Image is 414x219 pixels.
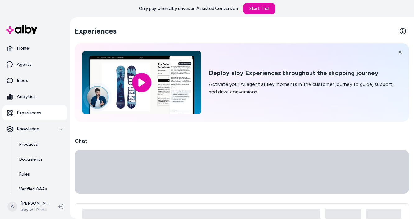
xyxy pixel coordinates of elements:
p: Only pay when alby drives an Assisted Conversion [139,6,238,12]
a: Verified Q&As [13,182,67,197]
a: Rules [13,167,67,182]
p: [PERSON_NAME] [21,200,48,207]
a: Home [2,41,67,56]
p: Knowledge [17,126,39,132]
button: Knowledge [2,122,67,136]
a: Start Trial [243,3,275,14]
a: Inbox [2,73,67,88]
p: Experiences [17,110,41,116]
p: Home [17,45,29,51]
span: A [7,202,17,212]
span: alby GTM internal [21,207,48,213]
p: Agents [17,61,32,68]
p: Verified Q&As [19,186,47,192]
p: Products [19,141,38,148]
p: Rules [19,171,30,177]
p: Documents [19,156,43,163]
a: Products [13,137,67,152]
a: Experiences [2,105,67,120]
h2: Chat [75,136,409,145]
a: Agents [2,57,67,72]
a: Analytics [2,89,67,104]
p: Inbox [17,78,28,84]
p: Analytics [17,94,36,100]
h2: Deploy alby Experiences throughout the shopping journey [209,69,402,77]
a: Documents [13,152,67,167]
h2: Experiences [75,26,117,36]
img: alby Logo [6,25,37,34]
p: Activate your AI agent at key moments in the customer journey to guide, support, and drive conver... [209,81,402,96]
button: A[PERSON_NAME]alby GTM internal [4,197,53,217]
